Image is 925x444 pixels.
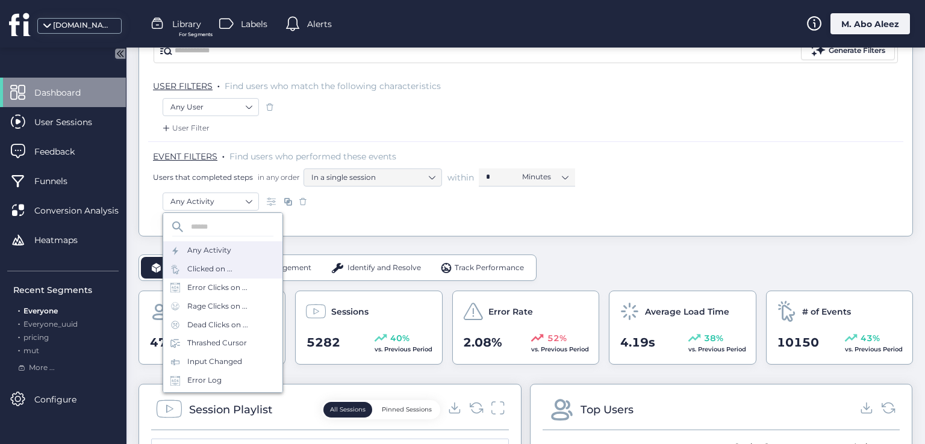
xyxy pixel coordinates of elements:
span: . [222,149,225,161]
span: USER FILTERS [153,81,213,91]
span: Funnels [34,174,86,188]
span: EVENT FILTERS [153,151,217,162]
span: . [217,78,220,90]
span: vs. Previous Period [531,345,589,353]
span: . [18,344,20,355]
div: Recent Segments [13,283,119,297]
span: User Sessions [34,116,110,129]
span: 10150 [777,333,819,352]
div: Any Activity [187,245,231,256]
span: 40% [390,331,410,345]
span: . [18,330,20,342]
span: . [18,317,20,328]
span: 38% [704,331,723,345]
div: Top Users [581,401,634,418]
span: Find users who match the following characteristics [225,81,441,91]
div: Dead Clicks on ... [187,319,248,331]
span: For Segments [179,31,213,39]
span: in any order [255,172,300,182]
span: vs. Previous Period [375,345,432,353]
span: 4.19s [620,333,655,352]
div: Clicked on ... [187,264,232,275]
span: Configure [34,393,95,406]
nz-select-item: In a single session [311,168,434,187]
span: within [447,171,474,183]
div: User Filter [160,122,210,134]
div: Error Log [187,375,222,386]
span: Feedback [34,145,93,158]
button: Generate Filters [801,42,895,60]
span: More ... [29,362,55,374]
div: M. Abo Aleez [830,13,910,34]
div: Session Playlist [189,401,272,418]
span: Sessions [331,305,369,318]
span: Find users who performed these events [229,151,396,162]
div: Add Event [160,217,209,229]
div: Thrashed Cursor [187,338,247,349]
span: Library [172,17,201,31]
div: Error Clicks on ... [187,282,248,294]
span: Labels [241,17,267,31]
nz-select-item: Minutes [522,168,568,186]
span: Average Load Time [645,305,729,318]
span: 43% [861,331,880,345]
span: Error Rate [488,305,533,318]
span: 5282 [307,333,340,352]
span: Everyone [23,306,58,315]
span: 4790 [150,333,184,352]
button: All Sessions [323,402,372,418]
span: pricing [23,333,49,342]
div: Generate Filters [829,45,885,57]
span: Conversion Analysis [34,204,137,217]
span: 52% [547,331,567,345]
div: Input Changed [187,356,242,368]
span: # of Events [802,305,851,318]
div: [DOMAIN_NAME] [53,20,113,31]
span: 2.08% [463,333,502,352]
span: Track Performance [455,262,524,274]
span: . [18,304,20,315]
span: vs. Previous Period [845,345,903,353]
span: vs. Previous Period [688,345,746,353]
span: Identify and Resolve [347,262,421,274]
span: Everyone_uuid [23,319,78,328]
span: mut [23,346,39,355]
span: Heatmaps [34,233,96,247]
nz-select-item: Any Activity [170,193,251,211]
span: Dashboard [34,86,99,99]
button: Pinned Sessions [375,402,438,418]
nz-select-item: Any User [170,98,251,116]
div: Rage Clicks on ... [187,301,248,312]
span: Alerts [307,17,332,31]
span: Users that completed steps [153,172,253,182]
